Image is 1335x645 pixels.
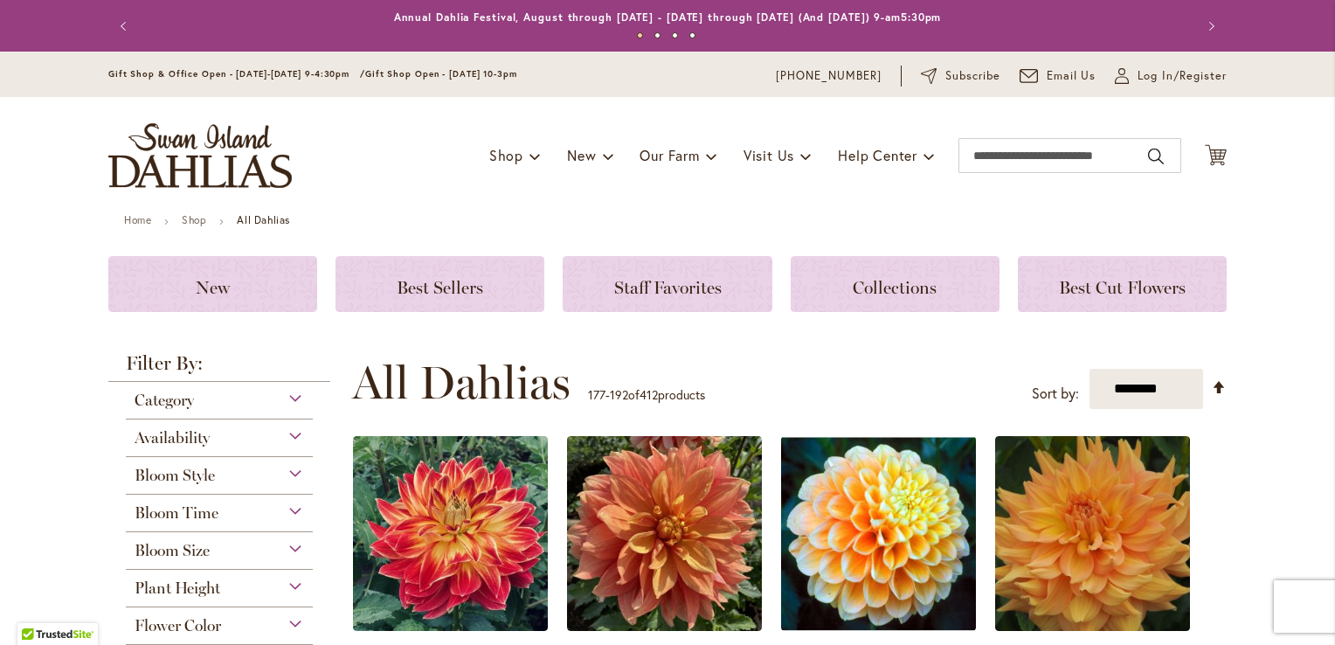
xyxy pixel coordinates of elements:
a: Home [124,213,151,226]
strong: Filter By: [108,354,330,382]
span: Category [135,391,194,410]
a: Honey Dew [781,618,976,635]
span: Shop [489,146,523,164]
p: - of products [588,381,705,409]
button: 1 of 4 [637,32,643,38]
span: Gift Shop Open - [DATE] 10-3pm [365,68,517,80]
span: Availability [135,428,210,447]
a: Staff Favorites [563,256,771,312]
span: Gift Shop & Office Open - [DATE]-[DATE] 9-4:30pm / [108,68,365,80]
span: Best Cut Flowers [1059,277,1186,298]
span: 177 [588,386,605,403]
span: Log In/Register [1138,67,1227,85]
span: Flower Color [135,616,221,635]
span: Best Sellers [397,277,483,298]
a: Subscribe [921,67,1000,85]
button: Next [1192,9,1227,44]
span: New [567,146,596,164]
span: New [196,277,230,298]
span: Subscribe [945,67,1000,85]
span: Visit Us [744,146,794,164]
a: HOMETOWN HERO [353,618,548,635]
img: Honeymoon [995,436,1190,631]
span: Bloom Size [135,541,210,560]
span: Bloom Time [135,503,218,523]
a: [PHONE_NUMBER] [776,67,882,85]
span: Collections [853,277,937,298]
a: store logo [108,123,292,188]
span: All Dahlias [352,357,571,409]
span: Help Center [838,146,917,164]
a: Honey Bun [567,618,762,635]
label: Sort by: [1032,378,1079,410]
a: Shop [182,213,206,226]
span: 412 [640,386,658,403]
a: New [108,256,317,312]
span: Email Us [1047,67,1096,85]
button: 4 of 4 [689,32,695,38]
a: Annual Dahlia Festival, August through [DATE] - [DATE] through [DATE] (And [DATE]) 9-am5:30pm [394,10,942,24]
img: Honey Bun [567,436,762,631]
button: Previous [108,9,143,44]
img: HOMETOWN HERO [353,436,548,631]
button: 3 of 4 [672,32,678,38]
a: Best Cut Flowers [1018,256,1227,312]
a: Log In/Register [1115,67,1227,85]
span: Our Farm [640,146,699,164]
span: 192 [610,386,628,403]
a: Collections [791,256,1000,312]
span: Bloom Style [135,466,215,485]
span: Plant Height [135,579,220,598]
span: Staff Favorites [614,277,722,298]
a: Best Sellers [335,256,544,312]
a: Honeymoon [995,618,1190,635]
a: Email Us [1020,67,1096,85]
button: 2 of 4 [654,32,661,38]
strong: All Dahlias [237,213,290,226]
img: Honey Dew [781,436,976,631]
